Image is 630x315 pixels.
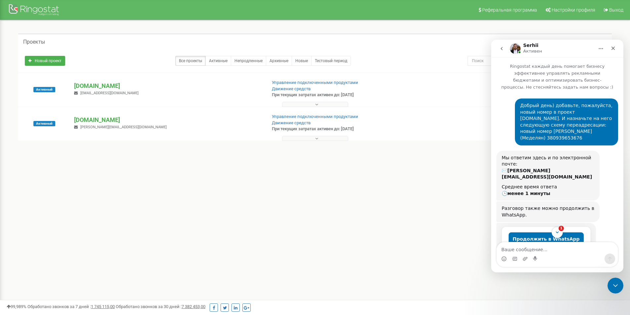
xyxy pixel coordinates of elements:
p: [DOMAIN_NAME] [74,116,261,124]
a: Тестовый период [311,56,351,66]
span: Настройки профиля [552,7,595,13]
p: При текущих затратах активен до: [DATE] [272,126,409,132]
u: 7 382 453,00 [182,304,205,309]
a: Движение средств [272,86,311,91]
a: Архивные [266,56,292,66]
span: Реферальная программа [482,7,537,13]
a: Управление подключенными продуктами [272,114,358,119]
a: Все проекты [175,56,206,66]
a: Непродленные [231,56,266,66]
p: При текущих затратах активен до: [DATE] [272,92,409,98]
span: [EMAIL_ADDRESS][DOMAIN_NAME] [80,91,139,95]
iframe: Intercom live chat [491,40,623,272]
span: Обработано звонков за 30 дней : [116,304,205,309]
iframe: Intercom live chat [608,278,623,294]
span: [PERSON_NAME][EMAIL_ADDRESS][DOMAIN_NAME] [80,125,167,129]
span: 99,989% [7,304,26,309]
p: [DOMAIN_NAME] [74,82,261,90]
span: Активный [33,121,55,126]
input: Поиск [468,56,576,66]
a: Новые [292,56,312,66]
a: Движение средств [272,120,311,125]
span: Выход [609,7,623,13]
span: Активный [33,87,55,92]
u: 1 745 115,00 [91,304,115,309]
a: Управление подключенными продуктами [272,80,358,85]
span: Обработано звонков за 7 дней : [27,304,115,309]
a: Новый проект [25,56,65,66]
a: Активные [205,56,231,66]
h5: Проекты [23,39,45,45]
